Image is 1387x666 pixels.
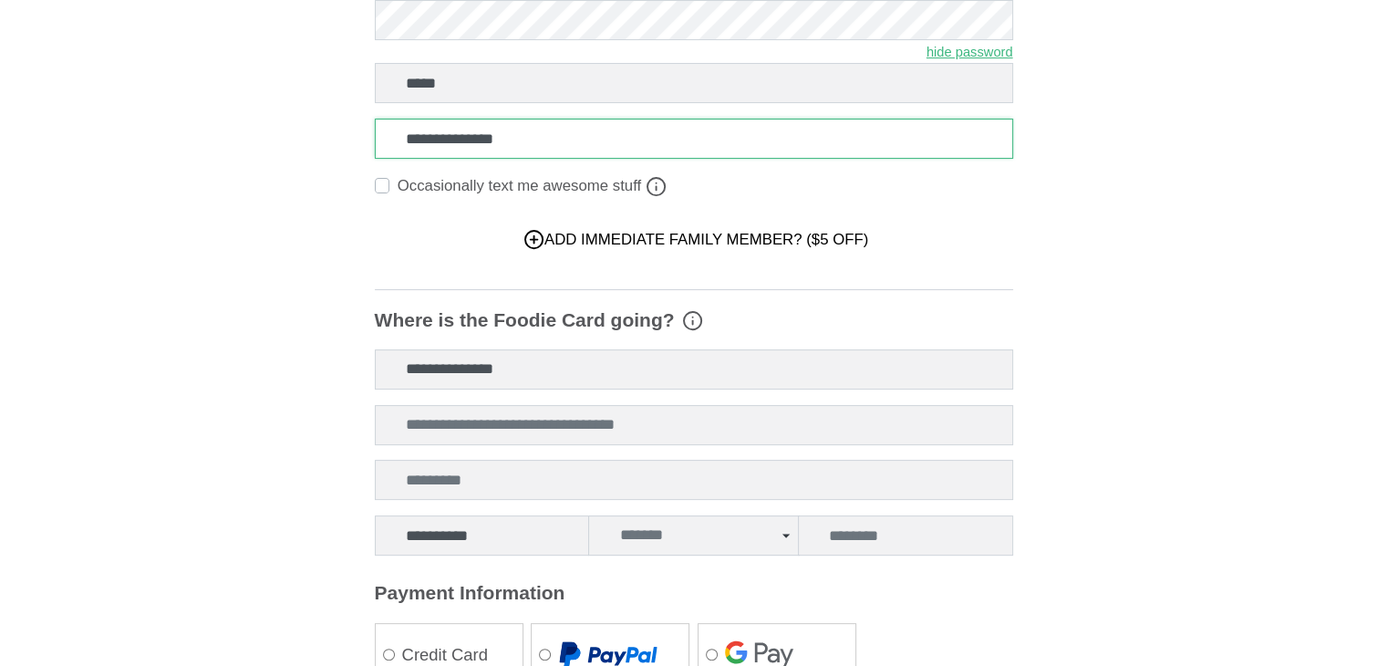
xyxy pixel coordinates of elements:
button: Add immediate family member? ($5 off) [375,220,1013,258]
label: Occasionally text me awesome stuff [398,174,641,197]
span: Where is the Foodie Card going? [375,306,675,335]
small: hide password [926,45,1013,59]
input: Credit Card [383,649,395,661]
input: Enter Zip Code [798,515,1013,556]
a: hide password [926,40,1013,63]
input: Enter city [375,515,590,556]
legend: Payment Information [375,578,1013,608]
